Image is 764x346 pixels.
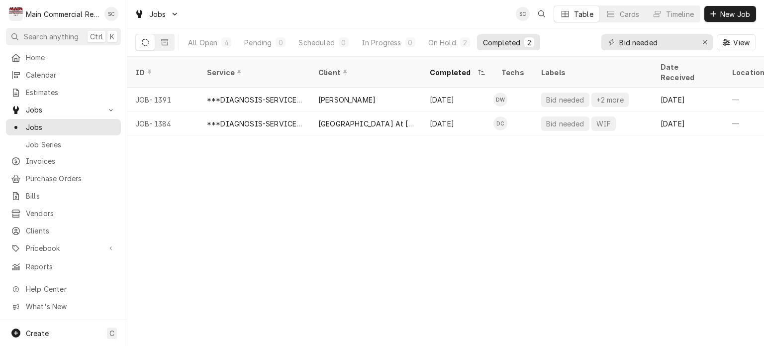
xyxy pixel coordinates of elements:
div: [DATE] [422,88,493,112]
span: Jobs [149,9,166,19]
div: On Hold [428,37,456,48]
a: Vendors [6,205,121,222]
div: Bid needed [545,118,585,129]
span: Search anything [24,31,79,42]
button: Erase input [697,34,713,50]
div: 4 [223,37,229,48]
div: [DATE] [653,88,724,112]
div: SC [516,7,530,21]
div: +2 more [595,95,625,105]
div: Scheduled [298,37,334,48]
div: Pending [244,37,272,48]
span: Clients [26,226,116,236]
span: Help Center [26,284,115,294]
div: Dorian Wertz's Avatar [493,93,507,107]
span: Home [26,52,116,63]
a: Purchase Orders [6,170,121,187]
span: Jobs [26,105,101,115]
span: Vendors [26,208,116,219]
div: Completed [483,37,520,48]
div: Completed [430,67,476,78]
span: Estimates [26,87,116,98]
span: Purchase Orders [26,173,116,184]
div: Sharon Campbell's Avatar [104,7,118,21]
div: M [9,7,23,21]
button: View [717,34,756,50]
div: All Open [188,37,217,48]
div: Client [318,67,412,78]
a: Bills [6,188,121,204]
div: Table [574,9,593,19]
div: DC [493,116,507,130]
div: DW [493,93,507,107]
div: 0 [341,37,347,48]
span: Pricebook [26,243,101,253]
button: Open search [534,6,550,22]
div: Techs [501,67,525,78]
div: Labels [541,67,645,78]
span: C [109,328,114,339]
div: JOB-1384 [127,112,199,135]
div: SC [104,7,118,21]
div: 2 [462,37,468,48]
div: ID [135,67,189,78]
span: Invoices [26,156,116,166]
div: [GEOGRAPHIC_DATA] At [GEOGRAPHIC_DATA] [318,118,414,129]
a: Home [6,49,121,66]
span: Job Series [26,139,116,150]
span: Ctrl [90,31,103,42]
a: Go to Pricebook [6,240,121,256]
div: Date Received [661,62,714,83]
div: Main Commercial Refrigeration Service [26,9,99,19]
div: Timeline [666,9,694,19]
a: Go to Jobs [130,6,183,22]
div: Dylan Crawford's Avatar [493,116,507,130]
span: K [110,31,114,42]
a: Calendar [6,67,121,83]
span: Reports [26,261,116,272]
a: Estimates [6,84,121,101]
a: Clients [6,223,121,239]
div: [DATE] [653,112,724,135]
a: Job Series [6,136,121,153]
div: Cards [620,9,640,19]
button: Search anythingCtrlK [6,28,121,45]
span: View [731,37,752,48]
span: Bills [26,191,116,201]
div: WIF [595,118,612,129]
span: Jobs [26,122,116,132]
span: What's New [26,301,115,312]
div: Bid needed [545,95,585,105]
span: Calendar [26,70,116,80]
a: Reports [6,258,121,275]
div: [DATE] [422,112,493,135]
div: 2 [526,37,532,48]
button: New Job [704,6,756,22]
div: JOB-1391 [127,88,199,112]
div: 0 [407,37,413,48]
div: [PERSON_NAME] [318,95,376,105]
div: In Progress [362,37,401,48]
a: Go to Help Center [6,281,121,297]
input: Keyword search [619,34,694,50]
a: Jobs [6,119,121,135]
a: Invoices [6,153,121,169]
span: Create [26,329,49,338]
div: Main Commercial Refrigeration Service's Avatar [9,7,23,21]
div: 0 [278,37,284,48]
span: New Job [718,9,752,19]
div: Sharon Campbell's Avatar [516,7,530,21]
div: Service [207,67,300,78]
a: Go to Jobs [6,102,121,118]
a: Go to What's New [6,298,121,315]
